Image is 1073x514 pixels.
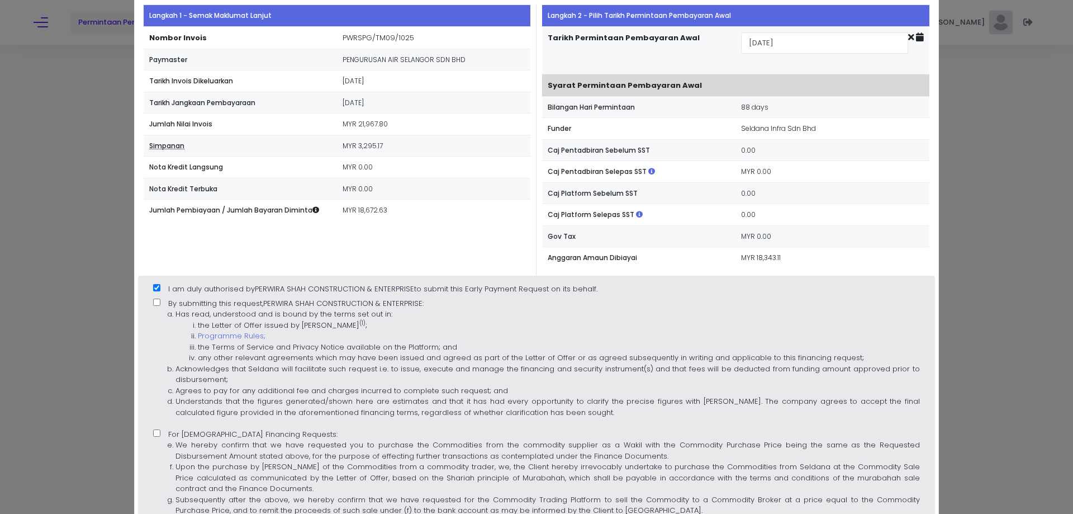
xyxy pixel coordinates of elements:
abbr: Jumlah nilai invois yang ditahan oleh Funder, iaitu jumlah yang tidak tersedua untuk pembiayaan. [149,141,184,150]
span: By submitting this request, : [153,298,920,418]
th: Nombor Invois [144,26,337,49]
li: any other relevant agreements which may have been issued and agreed as part of the Letter of Offe... [198,352,920,364]
td: 0.00 [735,204,929,226]
td: PWRSPG/TM09/1025 [337,26,530,49]
td: Seldana Infra Sdn Bhd [735,118,929,140]
td: PENGURUSAN AIR SELANGOR SDN BHD [337,49,530,70]
th: Tarikh Jangkaan Pembayaraan [144,92,337,114]
th: Tarikh Permintaan Pembayaran Awal [542,26,735,74]
i: SST = 0%, RM 0.00 [648,168,655,175]
input: For [DEMOGRAPHIC_DATA] Financing Requests: We hereby confirm that we have requested you to purcha... [153,430,160,437]
td: MYR 0.00 [337,178,530,200]
th: Caj Platform Sebelum SST [542,182,735,204]
li: the Terms of Service and Privacy Notice available on the Platform; and [198,342,920,353]
th: Bilangan Hari Permintaan [542,96,735,118]
th: Paymaster [144,49,337,70]
input: I am duly authorised byPERWIRA SHAH CONSTRUCTION & ENTERPRISEto submit this Early Payment Request... [153,284,160,291]
span: PERWIRA SHAH CONSTRUCTION & ENTERPRISE [255,284,414,294]
td: [DATE] [337,92,530,114]
th: Caj Pentadbiran Sebelum SST [542,139,735,161]
td: MYR 0.00 [735,161,929,183]
li: the Letter of Offer issued by [PERSON_NAME] ; [198,320,920,331]
i: SST = 0%, RM 0.00 [636,211,643,218]
li: Acknowledges that Seldana will facilitate such request i.e. to issue, execute and manage the fina... [175,364,920,385]
th: Jumlah Pembiayaan / Jumlah Bayaran Diminta [144,200,337,221]
th: Jumlah Nilai Invois [144,114,337,135]
td: 0.00 [735,139,929,161]
th: Caj Pentadbiran Selepas SST [542,161,735,183]
th: Gov Tax [542,225,735,247]
td: MYR 3,295.17 [337,135,530,157]
td: MYR 18,343.11 [735,247,929,268]
th: Tarikh Invois Dikeluarkan [144,70,337,92]
td: MYR 0.00 [735,225,929,247]
td: MYR 21,967.80 [337,114,530,135]
abbr: Jumlah tersebut adalah jumlah bayaran diminta yang akan dikreditkan ke akaun pelanggan atau pembe... [312,205,319,215]
td: 0.00 [735,182,929,204]
td: MYR 18,672.63 [337,200,530,221]
span: I am duly authorised by to submit this Early Payment Request on its behalf. [168,284,597,294]
th: Langkah 2 - Pilih Tarikh Permintaan Pembayaran Awal [542,5,929,27]
th: Anggaran Amaun Dibiayai [542,247,735,268]
a: Programme Rules; [198,331,265,341]
td: [DATE] [337,70,530,92]
th: Caj Platform Selepas SST [542,204,735,226]
li: We hereby confirm that we have requested you to purchase the Commodities from the commodity suppl... [175,440,920,461]
span: PERWIRA SHAH CONSTRUCTION & ENTERPRISE [263,298,422,309]
th: Syarat Permintaan Pembayaran Awal [542,74,929,96]
li: Upon the purchase by [PERSON_NAME] of the Commodities from a commodity trader, we, the Client her... [175,461,920,494]
td: 88 days [735,96,929,118]
td: MYR 0.00 [337,157,530,178]
th: Funder [542,118,735,140]
th: Langkah 1 - Semak Maklumat Lanjut [144,5,530,27]
li: Agrees to pay for any additional fee and charges incurred to complete such request; and [175,385,920,397]
li: Understands that the figures generated/shown here are estimates and that it has had every opportu... [175,396,920,418]
th: Nota Kredit Terbuka [144,178,337,200]
li: Has read, understood and is bound by the terms set out in: [175,309,920,320]
input: By submitting this request,PERWIRA SHAH CONSTRUCTION & ENTERPRISE: Has read, understood and is bo... [153,299,160,306]
th: Nota Kredit Langsung [144,157,337,178]
sup: (1) [359,319,365,327]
